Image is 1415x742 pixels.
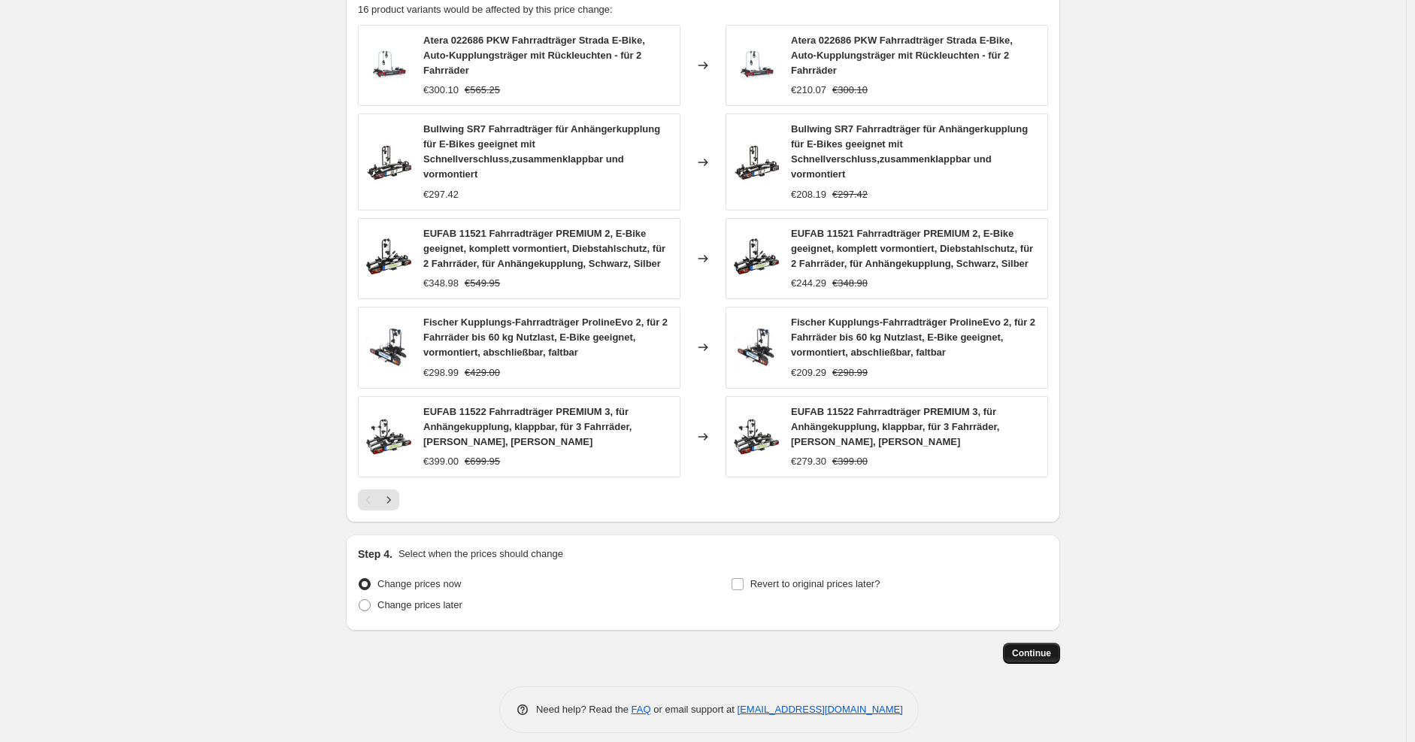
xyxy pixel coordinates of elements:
img: 71c1XGcqvzL_80x.jpg [734,140,779,185]
span: Fischer Kupplungs-Fahrradträger ProlineEvo 2, für 2 Fahrräder bis 60 kg Nutzlast, E-Bike geeignet... [423,316,668,358]
strike: €429.00 [465,365,500,380]
span: Need help? Read the [536,704,632,715]
span: EUFAB 11522 Fahrradträger PREMIUM 3, für Anhängekupplung, klappbar, für 3 Fahrräder, [PERSON_NAME... [791,406,999,447]
span: EUFAB 11521 Fahrradträger PREMIUM 2, E-Bike geeignet, komplett vormontiert, Diebstahlschutz, für ... [423,228,665,269]
span: Change prices now [377,578,461,589]
span: 16 product variants would be affected by this price change: [358,4,613,15]
strike: €565.25 [465,83,500,98]
h2: Step 4. [358,547,392,562]
strike: €348.98 [832,276,868,291]
img: 713pIJPsEkL_80x.jpg [366,325,411,370]
nav: Pagination [358,489,399,510]
button: Next [378,489,399,510]
img: 61vv_vMhavL_80x.jpg [734,414,779,459]
span: Atera 022686 PKW Fahrradträger Strada E-Bike, Auto-Kupplungsträger mit Rückleuchten - für 2 Fahrr... [423,35,645,76]
div: €297.42 [423,187,459,202]
img: 713pIJPsEkL_80x.jpg [734,325,779,370]
img: 61Z09GBoWpL_80x.jpg [734,236,779,281]
a: FAQ [632,704,651,715]
span: or email support at [651,704,738,715]
div: €209.29 [791,365,826,380]
span: Atera 022686 PKW Fahrradträger Strada E-Bike, Auto-Kupplungsträger mit Rückleuchten - für 2 Fahrr... [791,35,1013,76]
div: €208.19 [791,187,826,202]
span: Revert to original prices later? [750,578,880,589]
div: €210.07 [791,83,826,98]
span: Change prices later [377,599,462,610]
p: Select when the prices should change [398,547,563,562]
div: €300.10 [423,83,459,98]
strike: €549.95 [465,276,500,291]
span: Bullwing SR7 Fahrradträger für Anhängerkupplung für E-Bikes geeignet mit Schnellverschluss,zusamm... [423,123,660,180]
img: 61Z09GBoWpL_80x.jpg [366,236,411,281]
span: Bullwing SR7 Fahrradträger für Anhängerkupplung für E-Bikes geeignet mit Schnellverschluss,zusamm... [791,123,1028,180]
strike: €298.99 [832,365,868,380]
div: €279.30 [791,454,826,469]
div: €399.00 [423,454,459,469]
img: 61vv_vMhavL_80x.jpg [366,414,411,459]
img: 612MmKJMb6L_80x.jpg [366,43,411,88]
strike: €297.42 [832,187,868,202]
strike: €699.95 [465,454,500,469]
span: EUFAB 11521 Fahrradträger PREMIUM 2, E-Bike geeignet, komplett vormontiert, Diebstahlschutz, für ... [791,228,1033,269]
div: €244.29 [791,276,826,291]
img: 71c1XGcqvzL_80x.jpg [366,140,411,185]
span: Continue [1012,647,1051,659]
div: €298.99 [423,365,459,380]
span: Fischer Kupplungs-Fahrradträger ProlineEvo 2, für 2 Fahrräder bis 60 kg Nutzlast, E-Bike geeignet... [791,316,1035,358]
strike: €300.10 [832,83,868,98]
a: [EMAIL_ADDRESS][DOMAIN_NAME] [738,704,903,715]
button: Continue [1003,643,1060,664]
span: EUFAB 11522 Fahrradträger PREMIUM 3, für Anhängekupplung, klappbar, für 3 Fahrräder, [PERSON_NAME... [423,406,632,447]
img: 612MmKJMb6L_80x.jpg [734,43,779,88]
div: €348.98 [423,276,459,291]
strike: €399.00 [832,454,868,469]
